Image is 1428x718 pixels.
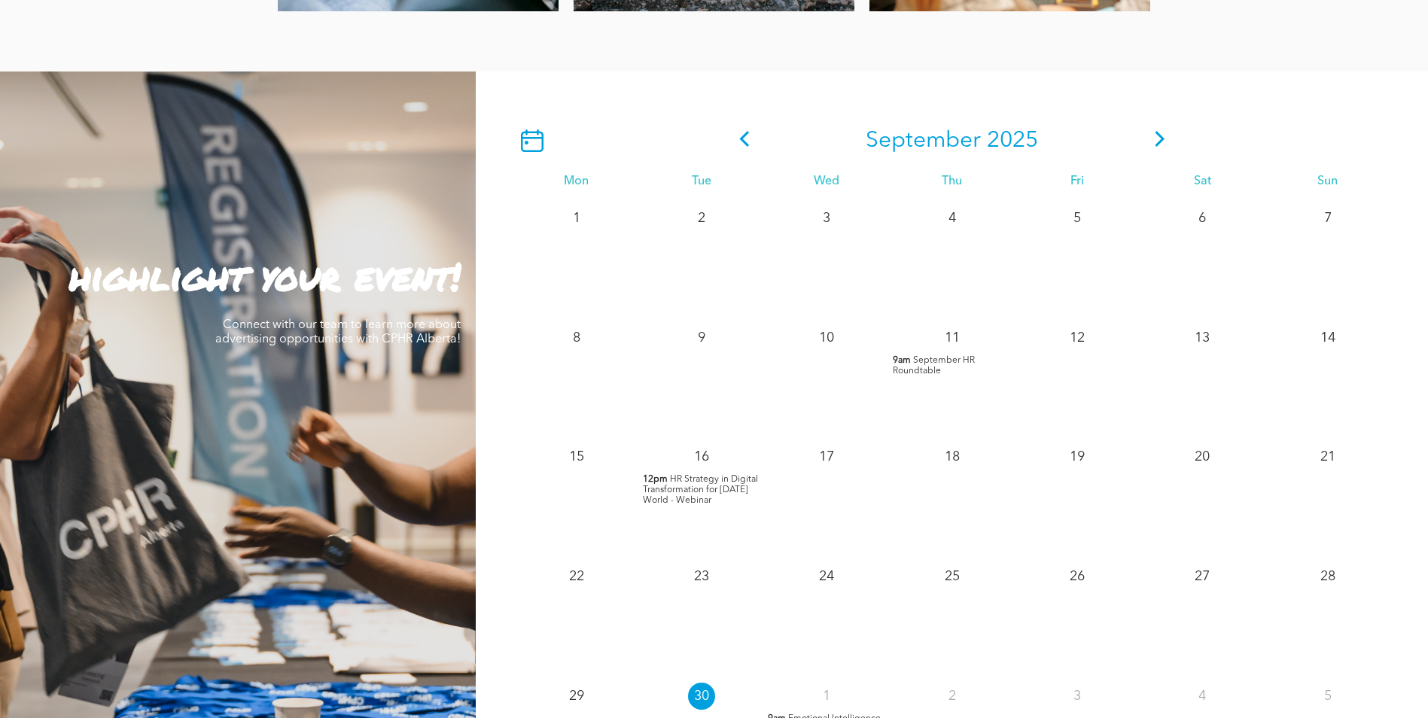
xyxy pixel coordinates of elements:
p: 5 [1064,205,1091,232]
div: Sun [1265,175,1390,189]
span: 2025 [987,129,1038,152]
div: Thu [889,175,1014,189]
p: 25 [939,563,966,590]
p: 7 [1314,205,1341,232]
div: Fri [1015,175,1140,189]
p: 15 [563,443,590,470]
p: 6 [1189,205,1216,232]
p: 1 [813,683,840,710]
p: 4 [939,205,966,232]
p: 1 [563,205,590,232]
p: 30 [688,683,715,710]
p: 13 [1189,324,1216,351]
div: Sat [1140,175,1265,189]
p: 29 [563,683,590,710]
div: Tue [639,175,764,189]
p: 27 [1189,563,1216,590]
p: 28 [1314,563,1341,590]
span: September HR Roundtable [893,356,975,376]
span: September [866,129,981,152]
p: 9 [688,324,715,351]
p: 2 [939,683,966,710]
p: 2 [688,205,715,232]
p: 24 [813,563,840,590]
div: Mon [513,175,638,189]
p: 4 [1189,683,1216,710]
p: 17 [813,443,840,470]
span: 12pm [643,474,668,485]
span: Connect with our team to learn more about advertising opportunities with CPHR Alberta! [215,319,461,345]
p: 22 [563,563,590,590]
p: 20 [1189,443,1216,470]
p: 26 [1064,563,1091,590]
p: 14 [1314,324,1341,351]
strong: highlight your event! [69,249,461,303]
span: HR Strategy in Digital Transformation for [DATE] World - Webinar [643,475,758,505]
p: 21 [1314,443,1341,470]
p: 8 [563,324,590,351]
div: Wed [764,175,889,189]
p: 3 [813,205,840,232]
p: 12 [1064,324,1091,351]
p: 19 [1064,443,1091,470]
p: 11 [939,324,966,351]
p: 3 [1064,683,1091,710]
span: 9am [893,355,911,366]
p: 10 [813,324,840,351]
p: 5 [1314,683,1341,710]
p: 16 [688,443,715,470]
p: 23 [688,563,715,590]
p: 18 [939,443,966,470]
